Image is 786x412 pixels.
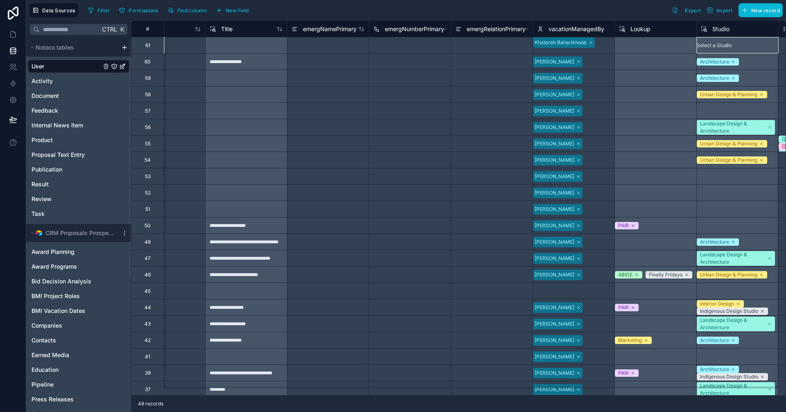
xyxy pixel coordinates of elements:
[535,271,574,278] div: [PERSON_NAME]
[32,210,45,218] span: Task
[165,4,210,16] button: Find column
[32,136,53,144] span: Product
[700,156,757,164] div: Urban Design & Planning
[28,393,129,406] div: Press Releases
[145,75,151,81] div: 59
[28,163,129,176] div: Publication
[32,321,109,330] a: Companies
[145,255,151,262] div: 47
[32,180,49,188] span: Result
[32,92,101,100] a: Document
[32,248,75,256] span: Award Planning
[700,308,758,315] div: Indigenous Design Studio
[116,4,161,16] button: Permissions
[32,307,109,315] a: BMI Vacation Dates
[535,255,574,262] div: [PERSON_NAME]
[32,62,101,70] a: User
[618,304,629,311] div: PAIR
[145,91,151,98] div: 58
[700,75,729,82] div: Architecture
[28,304,129,317] div: BMI Vacation Dates
[700,317,766,331] div: Landscape Design & Architecture
[32,62,44,70] span: User
[32,92,59,100] span: Document
[28,260,129,273] div: Award Programs
[28,275,129,288] div: Bid Decision Analysis
[97,7,110,14] span: Filter
[42,7,75,14] span: Data Sources
[32,77,101,85] a: Activity
[535,107,574,115] div: [PERSON_NAME]
[28,75,129,88] div: Activity
[32,151,101,159] a: Proposal Text Entry
[739,3,783,17] button: New record
[700,271,757,278] div: Urban Design & Planning
[145,353,150,360] div: 41
[549,25,604,33] span: vacationManagedBy
[32,366,109,374] a: Education
[28,319,129,332] div: Companies
[32,180,101,188] a: Result
[32,121,83,129] span: Internal News Item
[28,207,129,220] div: Task
[32,263,77,271] span: Award Programs
[28,42,118,53] button: Noloco tables
[535,124,574,131] div: [PERSON_NAME]
[145,108,151,114] div: 57
[145,206,150,213] div: 51
[685,7,701,14] span: Export
[32,336,56,344] span: Contacts
[28,192,129,206] div: Review
[145,386,151,393] div: 37
[700,337,729,344] div: Architecture
[32,106,58,115] span: Feedback
[145,337,151,344] div: 42
[700,251,766,266] div: Landscape Design & Architecture
[28,178,129,191] div: Result
[535,369,574,377] div: [PERSON_NAME]
[700,91,757,98] div: Urban Design & Planning
[145,321,151,327] div: 43
[32,366,59,374] span: Education
[535,206,574,213] div: [PERSON_NAME]
[32,395,109,403] a: Press Releases
[618,337,642,344] div: Marketing
[735,3,783,17] a: New record
[45,229,114,237] span: CRM Proposals Prospects
[32,351,69,359] span: Earned Media
[535,386,574,393] div: [PERSON_NAME]
[145,239,151,245] div: 48
[36,43,74,52] span: Noloco tables
[145,173,151,180] div: 53
[535,58,574,66] div: [PERSON_NAME]
[700,373,758,380] div: Indigenous Design Studio
[28,363,129,376] div: Education
[535,320,574,328] div: [PERSON_NAME]
[618,369,629,377] div: PAIR
[630,25,650,33] span: Lookup
[32,136,101,144] a: Product
[28,134,129,147] div: Product
[700,58,729,66] div: Architecture
[32,263,109,271] a: Award Programs
[32,77,53,85] span: Activity
[32,121,101,129] a: Internal News Item
[138,401,163,407] span: 48 records
[32,195,101,203] a: Review
[145,304,151,311] div: 44
[751,7,780,14] span: New record
[28,119,129,132] div: Internal News Item
[145,272,151,278] div: 46
[700,238,729,246] div: Architecture
[535,39,587,46] div: Khatereh Baharikhoob
[535,140,574,147] div: [PERSON_NAME]
[535,337,574,344] div: [PERSON_NAME]
[303,25,357,33] span: emergNamePrimary
[32,321,62,330] span: Companies
[700,300,734,308] div: Interior Design
[226,7,249,14] span: New field
[145,59,151,65] div: 60
[28,104,129,117] div: Feedback
[28,378,129,391] div: Pipeline
[32,351,109,359] a: Earned Media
